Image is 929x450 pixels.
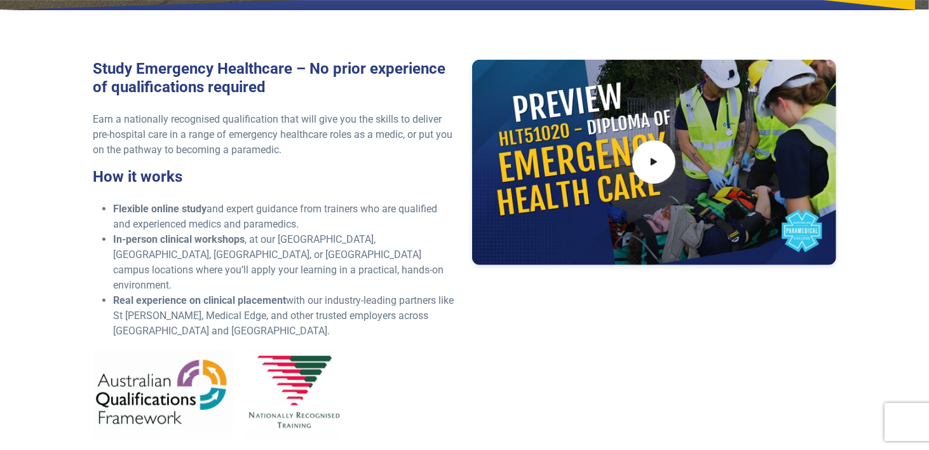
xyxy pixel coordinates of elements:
p: Earn a nationally recognised qualification that will give you the skills to deliver pre-hospital ... [93,112,457,158]
h3: How it works [93,168,457,186]
strong: Real experience on clinical placement [113,294,286,306]
strong: In-person clinical workshops [113,233,245,245]
li: , at our [GEOGRAPHIC_DATA], [GEOGRAPHIC_DATA], [GEOGRAPHIC_DATA], or [GEOGRAPHIC_DATA] campus loc... [113,232,457,293]
strong: Flexible online study [113,203,207,215]
li: with our industry-leading partners like St [PERSON_NAME], Medical Edge, and other trusted employe... [113,293,457,339]
h3: Study Emergency Healthcare – No prior experience of qualifications required [93,60,457,97]
li: and expert guidance from trainers who are qualified and experienced medics and paramedics. [113,201,457,232]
